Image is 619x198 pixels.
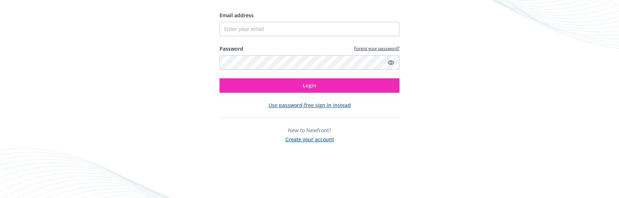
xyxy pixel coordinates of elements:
span: New to Newfront? [288,127,331,134]
button: Use password-free sign in instead [268,101,351,109]
input: Enter your email [220,22,399,36]
input: Enter your password [220,55,399,70]
span: Login [303,82,316,89]
button: Create your account [285,134,334,143]
button: Login [220,78,399,93]
span: Email address [220,12,254,19]
label: Password [220,45,243,52]
a: Show password [387,58,395,67]
a: Forgot your password? [354,45,399,51]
